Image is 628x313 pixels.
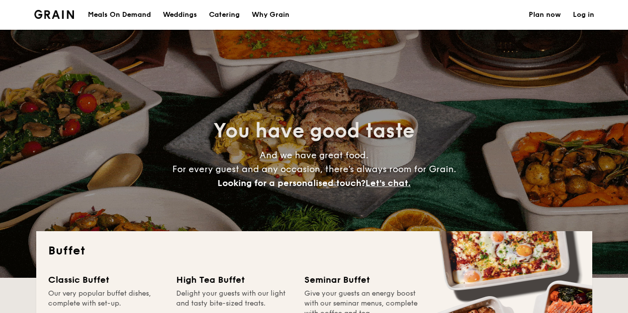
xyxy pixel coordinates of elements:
[34,10,74,19] img: Grain
[213,119,415,143] span: You have good taste
[172,150,456,188] span: And we have great food. For every guest and any occasion, there’s always room for Grain.
[48,273,164,287] div: Classic Buffet
[304,273,420,287] div: Seminar Buffet
[48,243,580,259] h2: Buffet
[365,178,411,188] span: Let's chat.
[217,178,365,188] span: Looking for a personalised touch?
[34,10,74,19] a: Logotype
[176,273,292,287] div: High Tea Buffet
